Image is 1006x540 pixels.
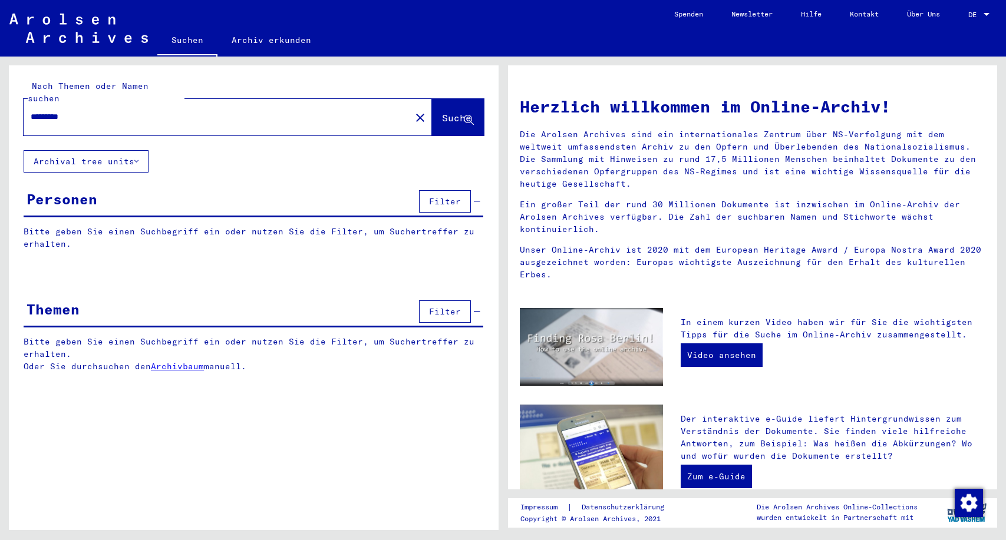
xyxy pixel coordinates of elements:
[24,150,149,173] button: Archival tree units
[419,190,471,213] button: Filter
[681,465,752,488] a: Zum e-Guide
[757,502,918,512] p: Die Arolsen Archives Online-Collections
[429,306,461,317] span: Filter
[27,299,80,320] div: Themen
[24,226,483,250] p: Bitte geben Sie einen Suchbegriff ein oder nutzen Sie die Filter, um Suchertreffer zu erhalten.
[520,405,663,501] img: eguide.jpg
[442,112,471,124] span: Suche
[520,198,986,236] p: Ein großer Teil der rund 30 Millionen Dokumente ist inzwischen im Online-Archiv der Arolsen Archi...
[681,413,985,462] p: Der interaktive e-Guide liefert Hintergrundwissen zum Verständnis der Dokumente. Sie finden viele...
[217,26,325,54] a: Archiv erkunden
[520,501,678,514] div: |
[27,188,97,210] div: Personen
[9,14,148,43] img: Arolsen_neg.svg
[432,99,484,135] button: Suche
[408,105,432,129] button: Clear
[413,111,427,125] mat-icon: close
[151,361,204,372] a: Archivbaum
[572,501,678,514] a: Datenschutzerklärung
[520,514,678,524] p: Copyright © Arolsen Archives, 2021
[954,488,982,516] div: Zustimmung ändern
[681,316,985,341] p: In einem kurzen Video haben wir für Sie die wichtigsten Tipps für die Suche im Online-Archiv zusa...
[520,501,567,514] a: Impressum
[681,343,763,367] a: Video ansehen
[955,489,983,517] img: Zustimmung ändern
[520,128,986,190] p: Die Arolsen Archives sind ein internationales Zentrum über NS-Verfolgung mit dem weltweit umfasse...
[945,498,989,527] img: yv_logo.png
[757,512,918,523] p: wurden entwickelt in Partnerschaft mit
[520,308,663,386] img: video.jpg
[28,81,149,104] mat-label: Nach Themen oder Namen suchen
[968,11,981,19] span: DE
[419,300,471,323] button: Filter
[429,196,461,207] span: Filter
[520,94,986,119] h1: Herzlich willkommen im Online-Archiv!
[24,336,484,373] p: Bitte geben Sie einen Suchbegriff ein oder nutzen Sie die Filter, um Suchertreffer zu erhalten. O...
[520,244,986,281] p: Unser Online-Archiv ist 2020 mit dem European Heritage Award / Europa Nostra Award 2020 ausgezeic...
[157,26,217,57] a: Suchen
